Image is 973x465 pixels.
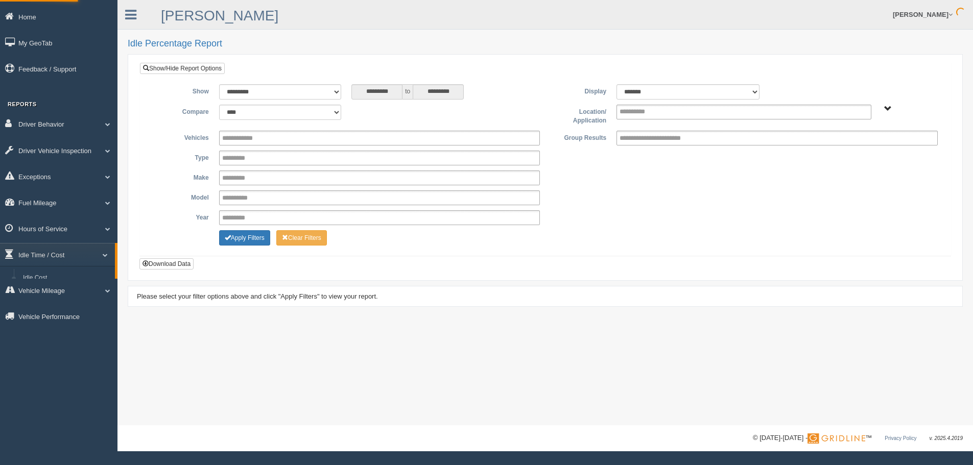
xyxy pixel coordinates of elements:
a: [PERSON_NAME] [161,8,278,23]
h2: Idle Percentage Report [128,39,963,49]
label: Vehicles [148,131,214,143]
label: Type [148,151,214,163]
label: Location/ Application [545,105,611,126]
div: © [DATE]-[DATE] - ™ [753,433,963,444]
a: Idle Cost [18,269,115,287]
label: Model [148,190,214,203]
label: Year [148,210,214,223]
a: Privacy Policy [885,435,916,441]
label: Group Results [545,131,611,143]
label: Compare [148,105,214,117]
label: Make [148,170,214,183]
button: Change Filter Options [219,230,270,246]
button: Change Filter Options [276,230,327,246]
span: to [402,84,413,100]
a: Show/Hide Report Options [140,63,225,74]
img: Gridline [808,433,865,444]
span: v. 2025.4.2019 [930,435,963,441]
label: Show [148,84,214,96]
button: Download Data [139,258,194,270]
span: Please select your filter options above and click "Apply Filters" to view your report. [137,292,378,300]
label: Display [545,84,611,96]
